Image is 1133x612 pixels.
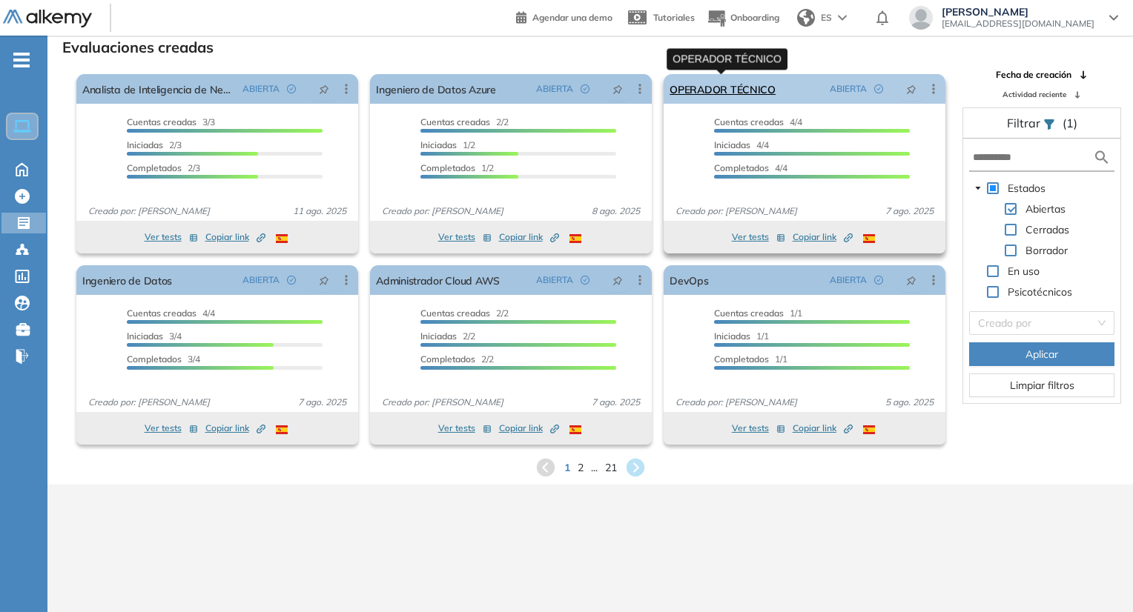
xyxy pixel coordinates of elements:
[714,353,787,365] span: 1/1
[376,204,509,218] span: Creado por: [PERSON_NAME]
[376,265,500,295] a: Administrador Cloud AWS
[653,12,695,23] span: Tutoriales
[287,204,352,218] span: 11 ago. 2025
[308,268,340,292] button: pushpin
[420,330,475,342] span: 2/2
[1007,116,1043,130] span: Filtrar
[127,307,215,319] span: 4/4
[874,276,883,285] span: check-circle
[906,274,916,286] span: pushpin
[205,228,265,246] button: Copiar link
[420,139,457,150] span: Iniciadas
[1023,242,1071,259] span: Borrador
[420,162,475,173] span: Completados
[82,265,172,295] a: Ingeniero de Datos
[438,228,492,246] button: Ver tests
[942,18,1094,30] span: [EMAIL_ADDRESS][DOMAIN_NAME]
[732,419,785,437] button: Ver tests
[730,12,779,23] span: Onboarding
[714,116,802,127] span: 4/4
[732,228,785,246] button: Ver tests
[127,162,200,173] span: 2/3
[420,116,509,127] span: 2/2
[536,273,573,287] span: ABIERTA
[82,204,216,218] span: Creado por: [PERSON_NAME]
[830,82,867,96] span: ABIERTA
[1025,202,1066,216] span: Abiertas
[13,59,30,61] i: -
[895,77,928,101] button: pushpin
[127,116,196,127] span: Cuentas creadas
[879,396,939,409] span: 5 ago. 2025
[205,422,265,435] span: Copiar link
[1008,182,1046,195] span: Estados
[612,83,623,95] span: pushpin
[601,268,634,292] button: pushpin
[287,84,296,93] span: check-circle
[1093,148,1111,167] img: search icon
[319,274,329,286] span: pushpin
[127,116,215,127] span: 3/3
[714,330,769,342] span: 1/1
[242,273,280,287] span: ABIERTA
[532,12,612,23] span: Agendar una demo
[1002,89,1066,100] span: Actividad reciente
[287,276,296,285] span: check-circle
[714,162,769,173] span: Completados
[292,396,352,409] span: 7 ago. 2025
[420,116,490,127] span: Cuentas creadas
[127,162,182,173] span: Completados
[127,330,182,342] span: 3/4
[1025,244,1068,257] span: Borrador
[420,307,490,319] span: Cuentas creadas
[586,204,646,218] span: 8 ago. 2025
[205,419,265,437] button: Copiar link
[581,276,589,285] span: check-circle
[145,419,198,437] button: Ver tests
[420,330,457,342] span: Iniciadas
[874,84,883,93] span: check-circle
[376,396,509,409] span: Creado por: [PERSON_NAME]
[276,234,288,243] img: ESP
[707,2,779,34] button: Onboarding
[793,419,853,437] button: Copiar link
[714,330,750,342] span: Iniciadas
[420,162,494,173] span: 1/2
[205,230,265,244] span: Copiar link
[127,330,163,342] span: Iniciadas
[942,6,1094,18] span: [PERSON_NAME]
[714,353,769,365] span: Completados
[1008,265,1040,278] span: En uso
[308,77,340,101] button: pushpin
[793,230,853,244] span: Copiar link
[1008,285,1072,299] span: Psicotécnicos
[499,422,559,435] span: Copiar link
[376,74,496,104] a: Ingeniero de Datos Azure
[569,234,581,243] img: ESP
[438,419,492,437] button: Ver tests
[242,82,280,96] span: ABIERTA
[62,39,214,56] h3: Evaluaciones creadas
[127,307,196,319] span: Cuentas creadas
[82,74,237,104] a: Analista de Inteligencia de Negocios.
[1023,221,1072,239] span: Cerradas
[536,82,573,96] span: ABIERTA
[591,460,598,476] span: ...
[612,274,623,286] span: pushpin
[581,84,589,93] span: check-circle
[969,373,1114,397] button: Limpiar filtros
[821,11,832,24] span: ES
[420,139,475,150] span: 1/2
[670,74,776,104] a: OPERADOR TÉCNICO
[1010,377,1074,393] span: Limpiar filtros
[793,228,853,246] button: Copiar link
[127,139,163,150] span: Iniciadas
[499,230,559,244] span: Copiar link
[420,353,494,365] span: 2/2
[670,265,708,295] a: DevOps
[127,353,200,365] span: 3/4
[714,307,802,319] span: 1/1
[578,460,584,476] span: 2
[276,425,288,434] img: ESP
[601,77,634,101] button: pushpin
